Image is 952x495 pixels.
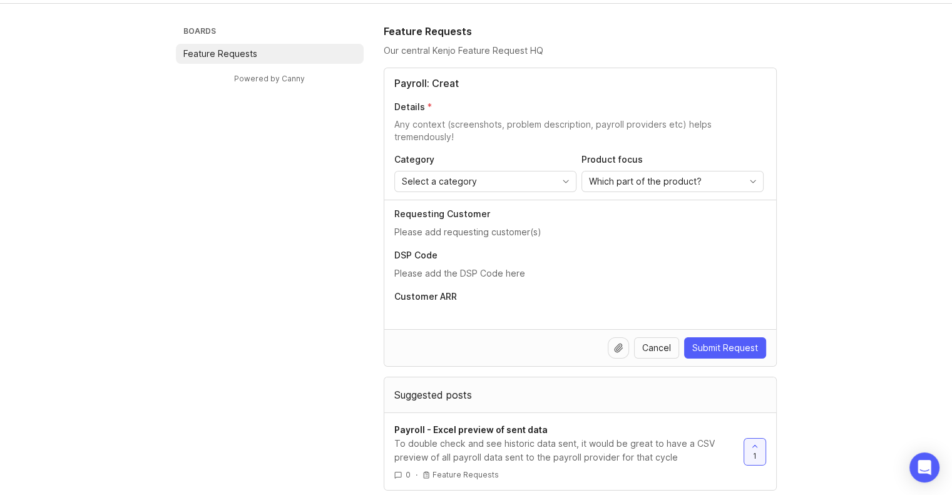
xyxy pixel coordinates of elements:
[181,24,364,41] h3: Boards
[909,452,939,482] div: Open Intercom Messenger
[394,153,576,166] p: Category
[556,176,576,186] svg: toggle icon
[753,451,757,461] span: 1
[394,308,766,322] input: What's the ARR impacted?
[743,176,763,186] svg: toggle icon
[384,44,777,58] div: Our central Kenjo Feature Request HQ
[634,337,679,359] button: Cancel
[394,249,766,262] p: DSP Code
[176,44,364,64] a: Feature Requests
[581,171,764,192] div: toggle menu
[394,290,766,303] p: Customer ARR
[394,423,744,480] a: Payroll - Excel preview of sent dataTo double check and see historic data sent, it would be great...
[642,342,671,354] span: Cancel
[394,208,766,220] p: Requesting Customer
[744,438,766,466] button: 1
[394,118,766,143] textarea: Details
[692,342,758,354] span: Submit Request
[384,377,776,412] div: Suggested posts
[402,175,477,188] span: Select a category
[394,101,425,113] p: Details
[581,153,764,166] p: Product focus
[394,171,576,192] div: toggle menu
[384,24,472,39] h1: Feature Requests
[183,48,257,60] p: Feature Requests
[394,267,766,280] input: Please add the DSP Code here
[416,469,417,480] div: ·
[394,424,548,435] span: Payroll - Excel preview of sent data
[684,337,766,359] button: Submit Request
[432,470,499,480] p: Feature Requests
[394,76,766,91] input: Title
[406,469,411,480] span: 0
[589,175,702,188] span: Which part of the product?
[232,71,307,86] a: Powered by Canny
[394,437,734,464] div: To double check and see historic data sent, it would be great to have a CSV preview of all payrol...
[394,225,766,239] input: Please add requesting customer(s)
